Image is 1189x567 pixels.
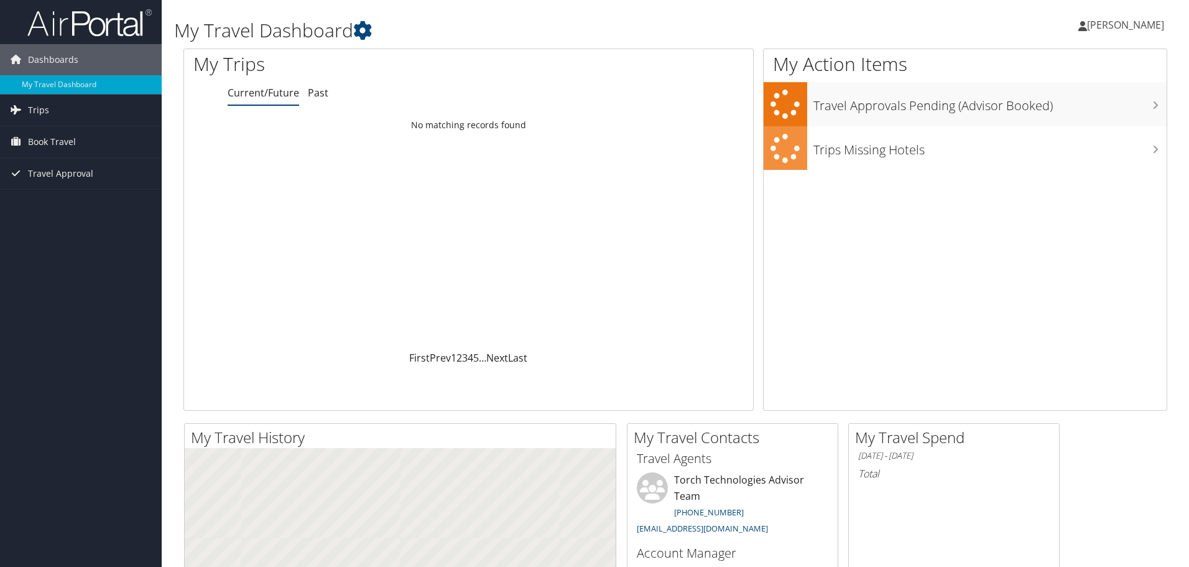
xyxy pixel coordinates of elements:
[764,82,1167,126] a: Travel Approvals Pending (Advisor Booked)
[634,427,838,448] h2: My Travel Contacts
[184,114,753,136] td: No matching records found
[858,467,1050,480] h6: Total
[228,86,299,100] a: Current/Future
[631,472,835,539] li: Torch Technologies Advisor Team
[486,351,508,365] a: Next
[858,450,1050,462] h6: [DATE] - [DATE]
[764,126,1167,171] a: Trips Missing Hotels
[1087,18,1164,32] span: [PERSON_NAME]
[174,17,843,44] h1: My Travel Dashboard
[637,545,828,562] h3: Account Manager
[409,351,430,365] a: First
[28,158,93,189] span: Travel Approval
[813,91,1167,115] h3: Travel Approvals Pending (Advisor Booked)
[674,507,744,518] a: [PHONE_NUMBER]
[813,135,1167,159] h3: Trips Missing Hotels
[764,51,1167,77] h1: My Action Items
[308,86,328,100] a: Past
[637,523,768,534] a: [EMAIL_ADDRESS][DOMAIN_NAME]
[855,427,1059,448] h2: My Travel Spend
[28,44,78,75] span: Dashboards
[637,450,828,467] h3: Travel Agents
[1078,6,1177,44] a: [PERSON_NAME]
[479,351,486,365] span: …
[193,51,507,77] h1: My Trips
[28,95,49,126] span: Trips
[468,351,473,365] a: 4
[28,126,76,157] span: Book Travel
[191,427,616,448] h2: My Travel History
[27,8,152,37] img: airportal-logo.png
[473,351,479,365] a: 5
[430,351,451,365] a: Prev
[508,351,527,365] a: Last
[456,351,462,365] a: 2
[462,351,468,365] a: 3
[451,351,456,365] a: 1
